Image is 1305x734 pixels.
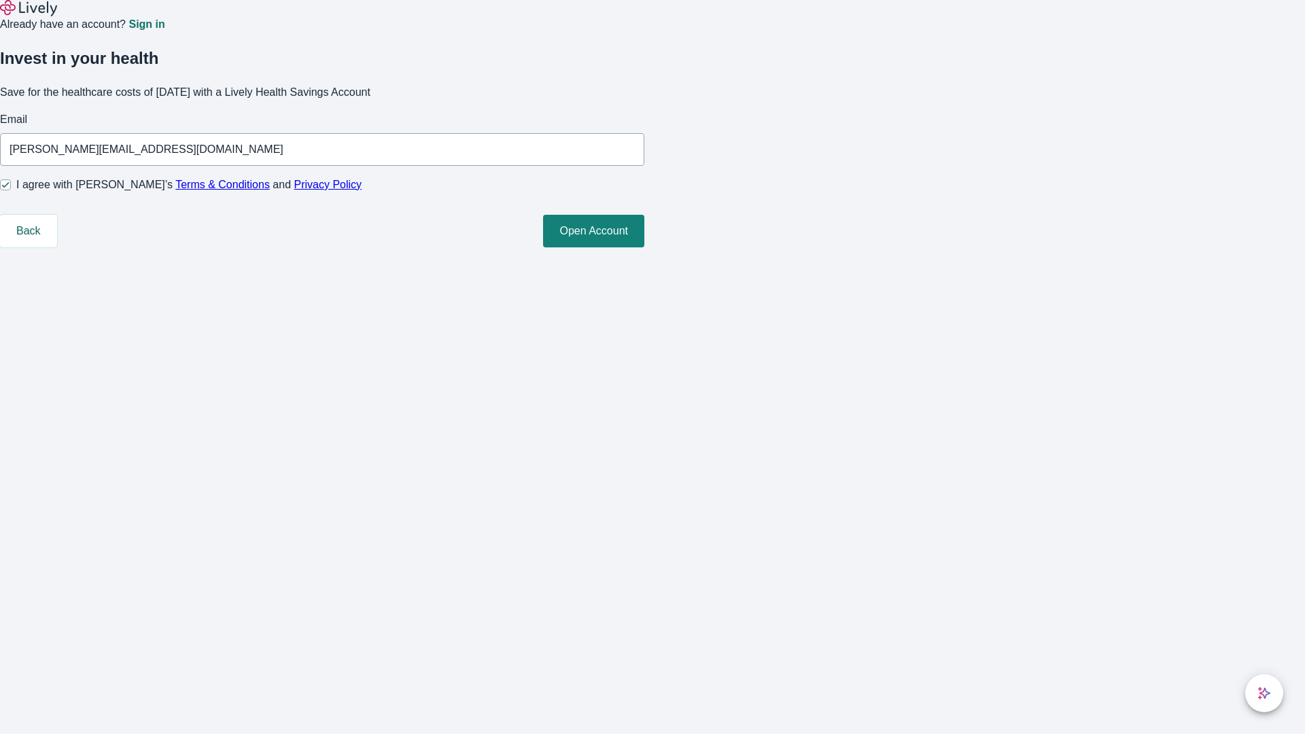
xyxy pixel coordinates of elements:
button: chat [1245,674,1283,712]
a: Terms & Conditions [175,179,270,190]
span: I agree with [PERSON_NAME]’s and [16,177,362,193]
a: Privacy Policy [294,179,362,190]
button: Open Account [543,215,644,247]
svg: Lively AI Assistant [1257,686,1271,700]
a: Sign in [128,19,164,30]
